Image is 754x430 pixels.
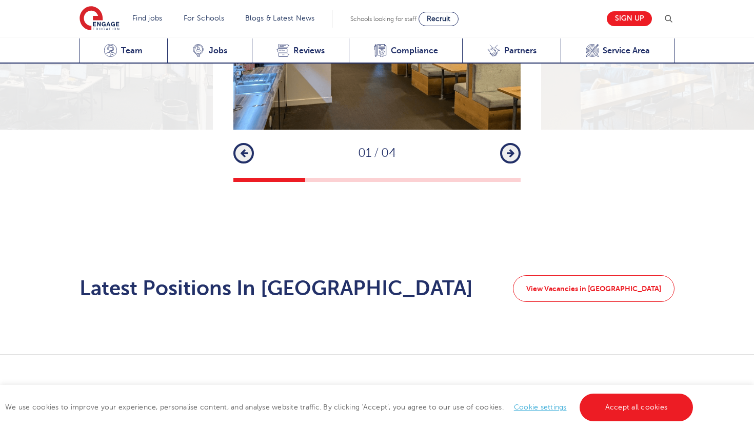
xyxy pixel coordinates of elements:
a: For Schools [184,14,224,22]
a: View Vacancies in [GEOGRAPHIC_DATA] [513,275,674,302]
button: 4 of 4 [449,178,521,182]
span: Jobs [209,46,227,56]
h2: Latest Positions In [GEOGRAPHIC_DATA] [80,276,473,301]
a: Find jobs [132,14,163,22]
a: Jobs [167,38,252,64]
a: Blogs & Latest News [245,14,315,22]
a: Recruit [419,12,459,26]
span: Reviews [293,46,325,56]
a: Reviews [252,38,349,64]
a: Cookie settings [514,403,567,411]
span: Recruit [427,15,450,23]
span: 04 [381,146,396,160]
img: Engage Education [80,6,120,32]
span: Compliance [391,46,438,56]
span: Partners [504,46,537,56]
a: Accept all cookies [580,394,693,421]
a: Service Area [561,38,674,64]
span: We use cookies to improve your experience, personalise content, and analyse website traffic. By c... [5,403,696,411]
button: 1 of 4 [233,178,305,182]
a: Partners [462,38,561,64]
button: 3 of 4 [377,178,449,182]
span: Schools looking for staff [350,15,416,23]
button: 2 of 4 [305,178,377,182]
a: Team [80,38,167,64]
span: 01 [358,146,371,160]
a: Sign up [607,11,652,26]
span: Service Area [603,46,650,56]
a: Compliance [349,38,462,64]
span: Team [121,46,143,56]
span: / [371,146,381,160]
